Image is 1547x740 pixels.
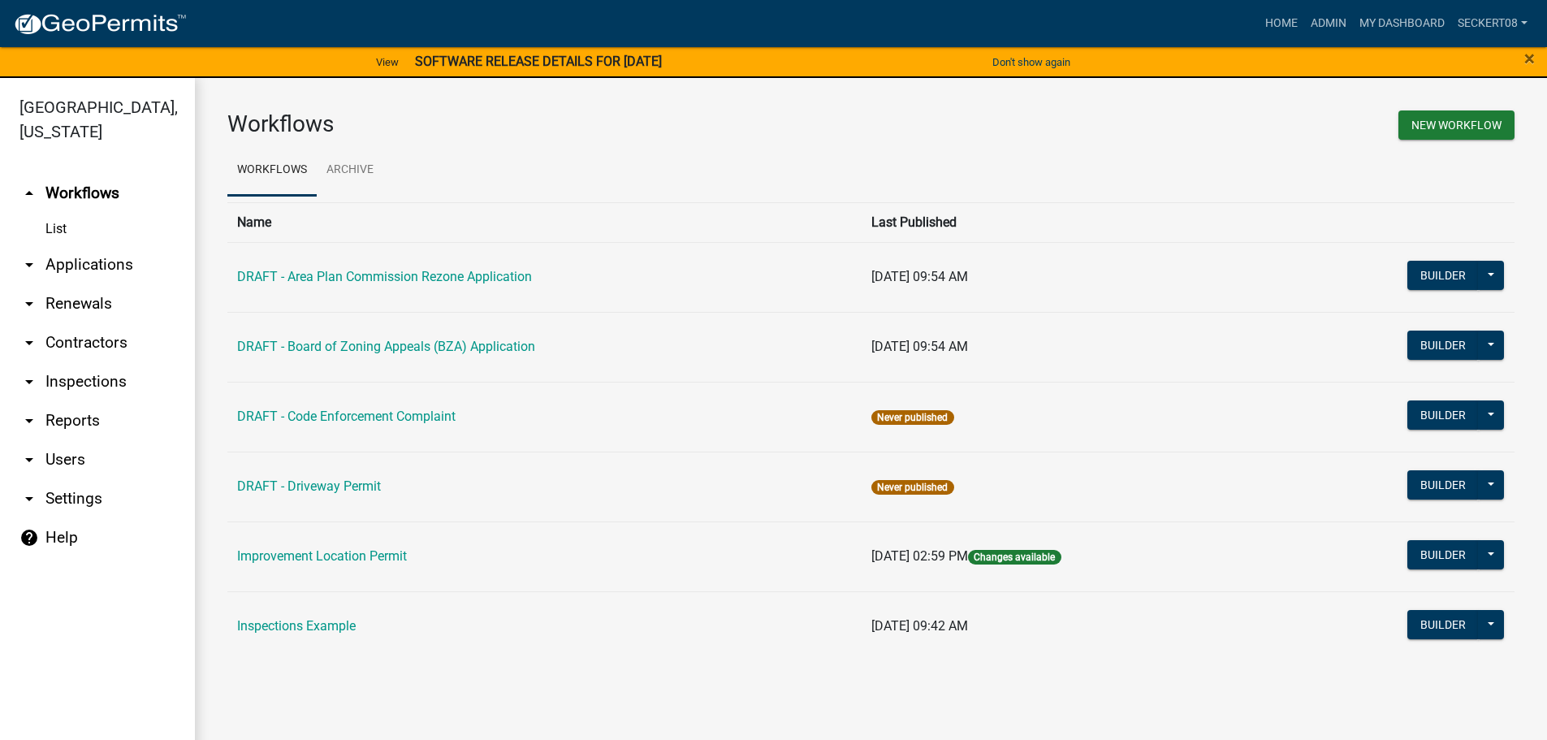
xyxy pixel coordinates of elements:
[1407,331,1479,360] button: Builder
[237,618,356,634] a: Inspections Example
[19,333,39,353] i: arrow_drop_down
[1451,8,1534,39] a: seckert08
[19,372,39,392] i: arrow_drop_down
[871,480,953,495] span: Never published
[986,49,1077,76] button: Don't show again
[968,550,1061,565] span: Changes available
[237,478,381,494] a: DRAFT - Driveway Permit
[415,54,662,69] strong: SOFTWARE RELEASE DETAILS FOR [DATE]
[19,255,39,275] i: arrow_drop_down
[1407,261,1479,290] button: Builder
[1259,8,1304,39] a: Home
[19,411,39,431] i: arrow_drop_down
[1524,49,1535,68] button: Close
[1407,540,1479,569] button: Builder
[19,294,39,314] i: arrow_drop_down
[19,184,39,203] i: arrow_drop_up
[19,450,39,470] i: arrow_drop_down
[227,145,317,197] a: Workflows
[871,339,968,354] span: [DATE] 09:54 AM
[227,110,859,138] h3: Workflows
[1524,47,1535,70] span: ×
[871,269,968,284] span: [DATE] 09:54 AM
[237,269,532,284] a: DRAFT - Area Plan Commission Rezone Application
[871,548,968,564] span: [DATE] 02:59 PM
[237,339,535,354] a: DRAFT - Board of Zoning Appeals (BZA) Application
[317,145,383,197] a: Archive
[369,49,405,76] a: View
[1407,610,1479,639] button: Builder
[1407,400,1479,430] button: Builder
[1353,8,1451,39] a: My Dashboard
[871,410,953,425] span: Never published
[871,618,968,634] span: [DATE] 09:42 AM
[237,409,456,424] a: DRAFT - Code Enforcement Complaint
[1304,8,1353,39] a: Admin
[19,528,39,547] i: help
[227,202,862,242] th: Name
[862,202,1279,242] th: Last Published
[1407,470,1479,500] button: Builder
[237,548,407,564] a: Improvement Location Permit
[19,489,39,508] i: arrow_drop_down
[1398,110,1515,140] button: New Workflow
